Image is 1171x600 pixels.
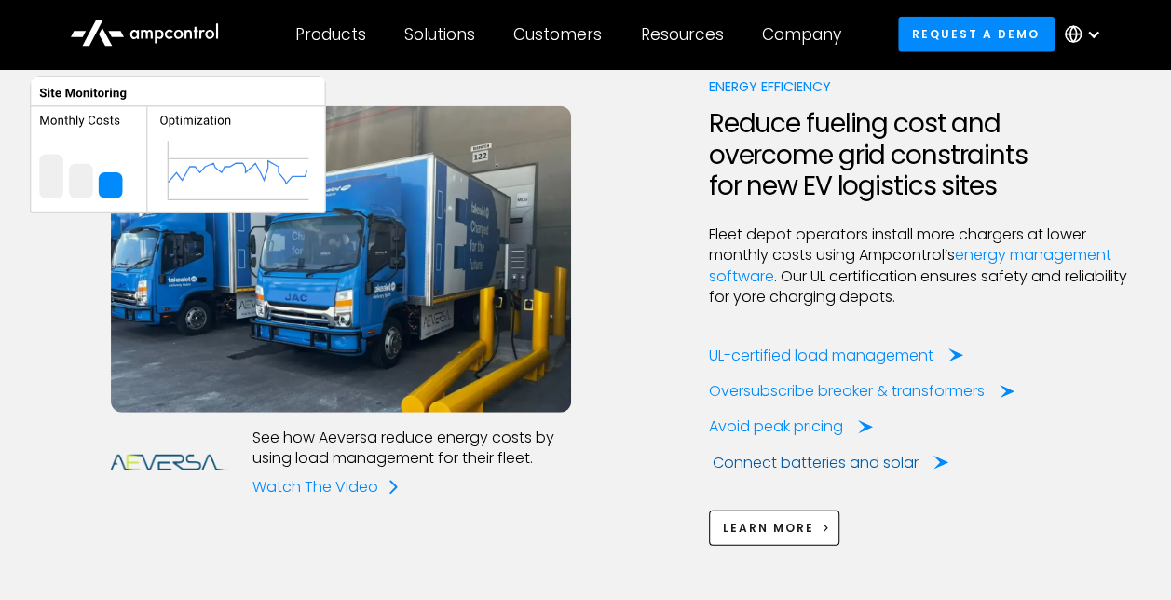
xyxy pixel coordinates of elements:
div: Connect batteries and solar [713,453,919,473]
a: Oversubscribe breaker & transformers [709,381,1014,402]
a: UL-certified load management [709,346,963,366]
div: Resources [640,24,723,45]
span: Learn More [723,520,814,536]
div: Customers [513,24,602,45]
div: Company [762,24,841,45]
a: Request a demo [898,17,1055,51]
a: energy management software [709,244,1111,286]
img: Manage energy costs for electric fleet charging and charging sites [30,76,327,275]
div: Solutions [404,24,475,45]
img: Aeversa Logo [111,428,230,498]
p: See how Aeversa reduce energy costs by using load management for their fleet. [252,428,570,470]
p: Fleet depot operators install more chargers at lower monthly costs using Ampcontrol’s . Our UL ce... [709,225,1141,308]
div: Energy Efficiency [709,76,1141,97]
div: Products [295,24,366,45]
a: Learn More [709,511,840,545]
h2: Reduce fueling cost and overcome grid constraints for new EV logistics sites [709,108,1141,202]
div: Watch The Video [252,477,378,498]
a: Watch The Video [252,477,401,498]
img: Ampcontrol energy management for EV semi-truck charging stations [111,106,570,413]
div: UL-certified load management [709,346,933,366]
div: Oversubscribe breaker & transformers [709,381,985,402]
a: Avoid peak pricing [709,416,873,437]
div: Avoid peak pricing [709,416,843,437]
a: Connect batteries and solar [713,453,948,473]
